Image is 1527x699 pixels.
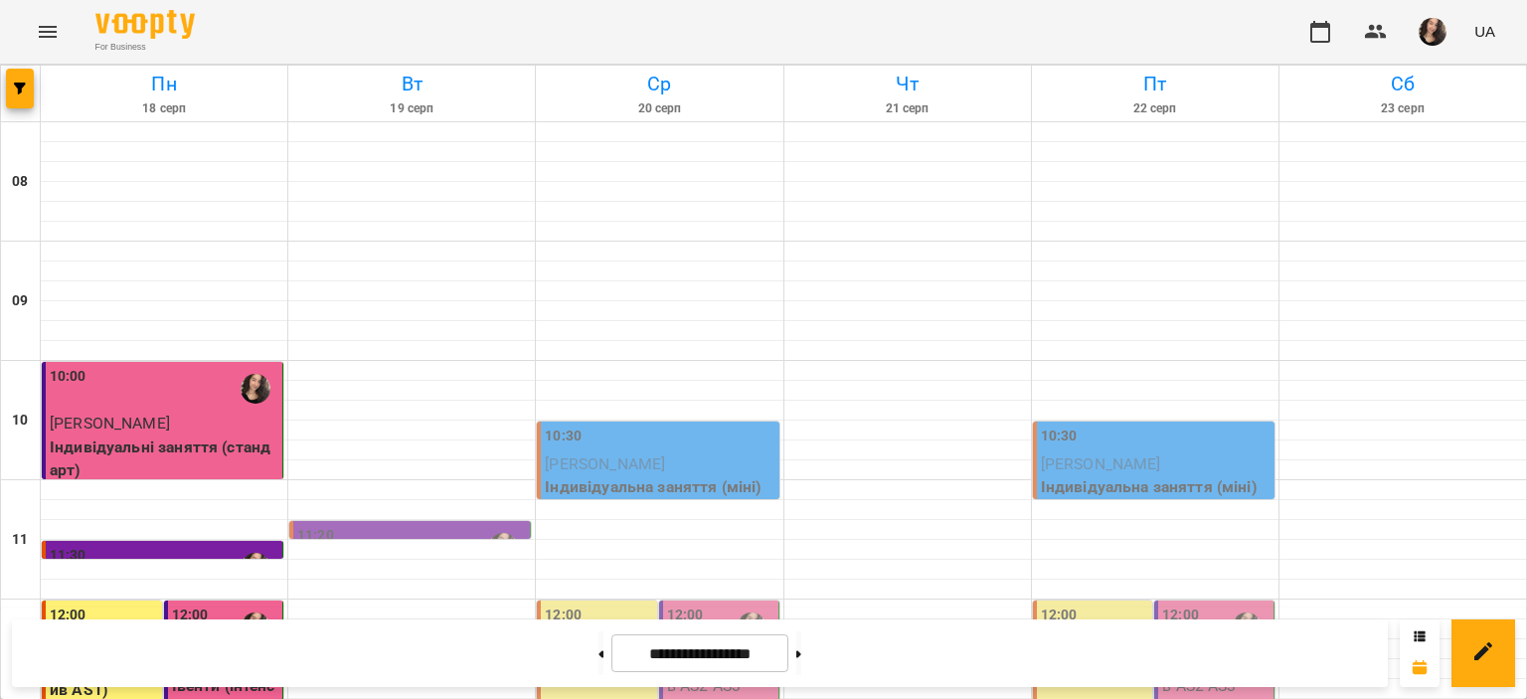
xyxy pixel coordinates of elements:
[95,10,195,39] img: Voopty Logo
[44,99,284,118] h6: 18 серп
[539,69,779,99] h6: Ср
[12,290,28,312] h6: 09
[1041,475,1271,499] p: Індивідуальна заняття (міні)
[488,533,518,563] img: Самчук Анастасія Олександрівна
[787,69,1028,99] h6: Чт
[297,525,334,547] label: 11:20
[545,454,665,473] span: [PERSON_NAME]
[1282,99,1523,118] h6: 23 серп
[1035,69,1275,99] h6: Пт
[1466,13,1503,50] button: UA
[50,545,86,567] label: 11:30
[241,374,270,404] img: Самчук Анастасія Олександрівна
[291,69,532,99] h6: Вт
[1035,99,1275,118] h6: 22 серп
[545,475,774,499] p: Індивідуальна заняття (міні)
[12,529,28,551] h6: 11
[787,99,1028,118] h6: 21 серп
[1474,21,1495,42] span: UA
[44,69,284,99] h6: Пн
[545,605,582,626] label: 12:00
[50,436,278,482] p: Індивідуальні заняття (стандарт)
[241,553,270,583] img: Самчук Анастасія Олександрівна
[50,414,170,433] span: [PERSON_NAME]
[50,605,86,626] label: 12:00
[12,171,28,193] h6: 08
[1282,69,1523,99] h6: Сб
[50,366,86,388] label: 10:00
[667,605,704,626] label: 12:00
[95,41,195,54] span: For Business
[1041,426,1078,447] label: 10:30
[24,8,72,56] button: Menu
[1041,454,1161,473] span: [PERSON_NAME]
[1041,605,1078,626] label: 12:00
[291,99,532,118] h6: 19 серп
[545,426,582,447] label: 10:30
[1162,605,1199,626] label: 12:00
[539,99,779,118] h6: 20 серп
[12,410,28,432] h6: 10
[1419,18,1446,46] img: af1f68b2e62f557a8ede8df23d2b6d50.jpg
[172,605,209,626] label: 12:00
